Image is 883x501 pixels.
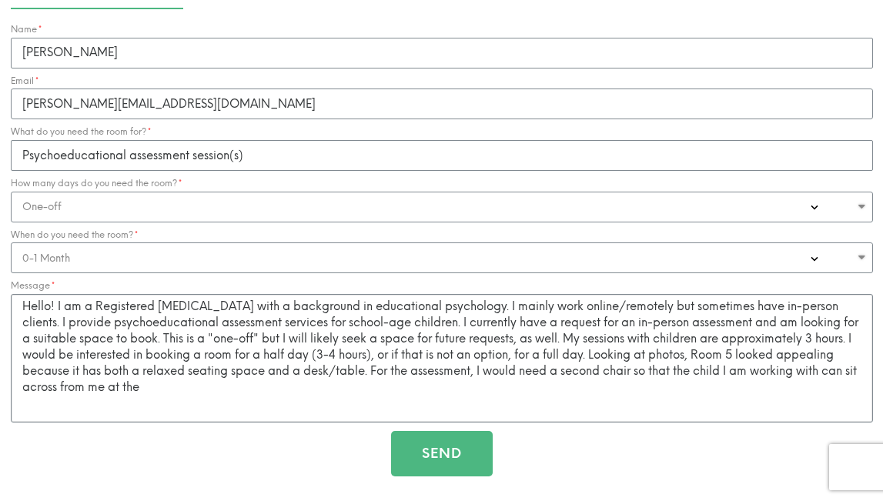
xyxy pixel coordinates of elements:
label: When do you need the room? [11,230,138,240]
span: Send [422,446,462,460]
button: Send [391,431,493,476]
label: Message [11,281,55,291]
label: How many days do you need the room? [11,179,182,189]
input: Name [11,38,873,68]
label: Email [11,76,38,86]
label: Name [11,25,42,35]
input: Email [11,89,873,119]
label: What do you need the room for? [11,127,151,137]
